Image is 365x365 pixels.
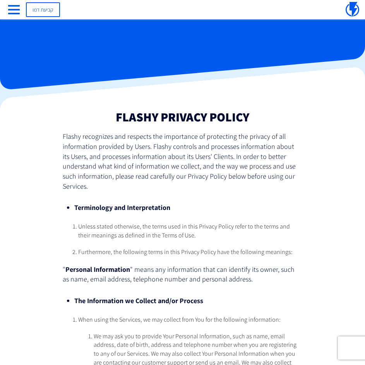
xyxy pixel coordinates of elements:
span: " means any information that can identify its owner, such as name, email address, telephone numbe... [63,265,295,284]
span: " [63,265,65,274]
strong: The Information we Collect and/or Process [74,296,203,305]
span: Furthermore, the following terms in this Privacy Policy have the following meanings: [78,248,293,256]
span: Unless stated otherwise, the terms used in this Privacy Policy refer to the terms and their meani... [78,222,290,239]
span: When using the Services, we may collect from You for the following information: [78,316,281,324]
h1: Flashy Privacy Policy [63,110,302,124]
strong: Terminology and Interpretation [74,203,170,212]
span: Flashy recognizes and respects the importance of protecting the privacy of all information provid... [63,132,296,191]
strong: Personal Information [65,265,130,274]
a: קביעת דמו [26,2,60,17]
